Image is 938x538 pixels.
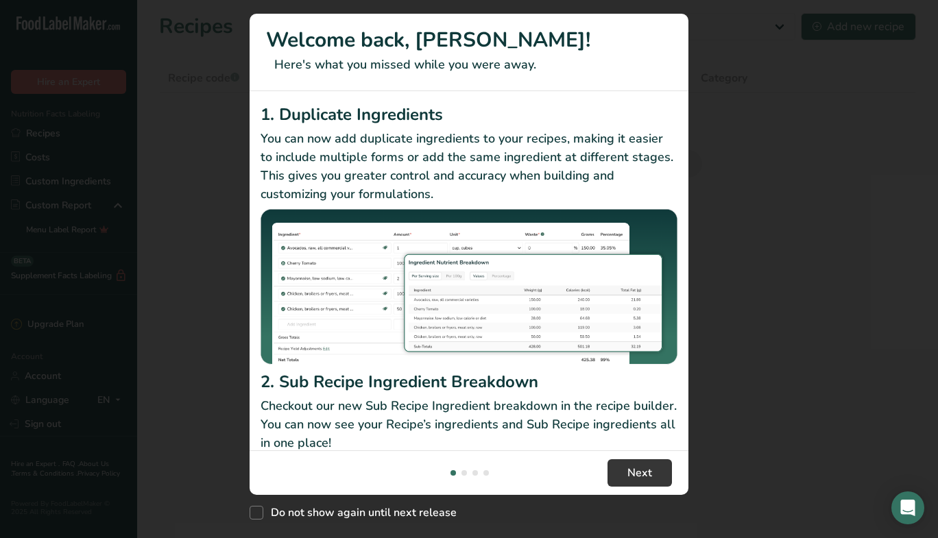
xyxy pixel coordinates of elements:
[261,397,677,452] p: Checkout our new Sub Recipe Ingredient breakdown in the recipe builder. You can now see your Reci...
[627,465,652,481] span: Next
[891,491,924,524] div: Open Intercom Messenger
[266,25,672,56] h1: Welcome back, [PERSON_NAME]!
[263,506,457,519] span: Do not show again until next release
[261,102,677,127] h2: 1. Duplicate Ingredients
[261,209,677,365] img: Duplicate Ingredients
[266,56,672,74] p: Here's what you missed while you were away.
[261,369,677,394] h2: 2. Sub Recipe Ingredient Breakdown
[261,130,677,204] p: You can now add duplicate ingredients to your recipes, making it easier to include multiple forms...
[608,459,672,487] button: Next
